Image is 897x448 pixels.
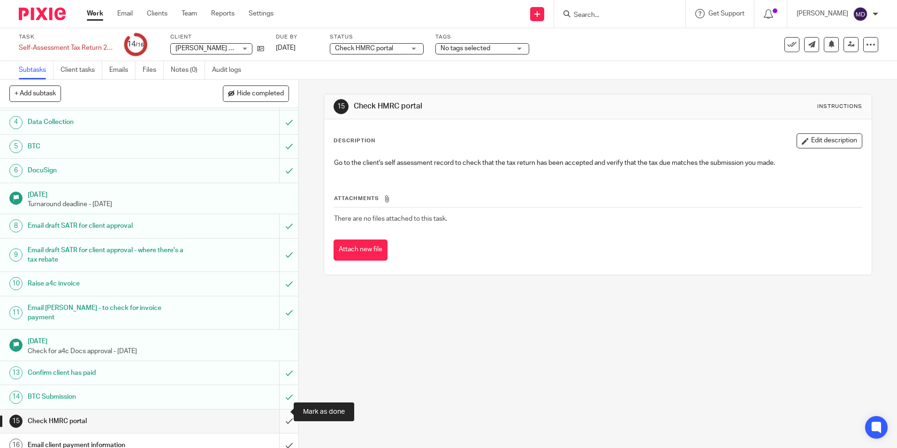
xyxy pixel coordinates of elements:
a: Email [117,9,133,18]
h1: BTC Submission [28,390,189,404]
a: Team [182,9,197,18]
label: Status [330,33,424,41]
div: 10 [9,277,23,290]
div: 13 [9,366,23,379]
p: [PERSON_NAME] [797,9,848,18]
small: /16 [136,42,144,47]
div: 14 [127,39,144,50]
h1: [DATE] [28,334,289,346]
h1: BTC [28,139,189,154]
div: 11 [9,306,23,319]
h1: Email [PERSON_NAME] - to check for invoice payment [28,301,189,325]
button: + Add subtask [9,85,61,101]
a: Clients [147,9,167,18]
h1: Raise a4c invoice [28,277,189,291]
div: 8 [9,219,23,232]
a: Audit logs [212,61,248,79]
a: Settings [249,9,274,18]
span: No tags selected [441,45,490,52]
label: Tags [435,33,529,41]
img: svg%3E [853,7,868,22]
div: 6 [9,164,23,177]
p: Check for a4c Docs approval - [DATE] [28,347,289,356]
div: 4 [9,116,23,129]
h1: Email draft SATR for client approval [28,219,189,233]
div: 15 [9,415,23,428]
h1: DocuSign [28,163,189,178]
h1: Confirm client has paid [28,366,189,380]
div: Self-Assessment Tax Return 2025 [19,43,113,53]
label: Client [170,33,264,41]
span: Check HMRC portal [335,45,393,52]
button: Edit description [797,133,862,148]
a: Work [87,9,103,18]
p: Turnaround deadline - [DATE] [28,200,289,209]
p: Description [334,137,375,145]
div: 9 [9,248,23,262]
span: Attachments [334,196,379,201]
div: Instructions [817,103,862,110]
span: [DATE] [276,45,296,51]
button: Attach new file [334,239,388,261]
h1: Check HMRC portal [28,414,189,428]
h1: Email draft SATR for client approval - where there's a tax rebate [28,243,189,267]
a: Subtasks [19,61,53,79]
span: Hide completed [237,90,284,98]
span: There are no files attached to this task. [334,216,447,222]
a: Emails [109,61,136,79]
a: Files [143,61,164,79]
div: 15 [334,99,349,114]
p: Go to the client's self assessment record to check that the tax return has been accepted and veri... [334,158,861,168]
h1: [DATE] [28,188,289,200]
span: Get Support [708,10,745,17]
h1: Check HMRC portal [354,101,618,111]
span: [PERSON_NAME] Creative Joinery [175,45,277,52]
a: Client tasks [61,61,102,79]
label: Task [19,33,113,41]
input: Search [573,11,657,20]
button: Hide completed [223,85,289,101]
img: Pixie [19,8,66,20]
h1: Data Collection [28,115,189,129]
label: Due by [276,33,318,41]
a: Reports [211,9,235,18]
div: 5 [9,140,23,153]
a: Notes (0) [171,61,205,79]
div: 14 [9,391,23,404]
